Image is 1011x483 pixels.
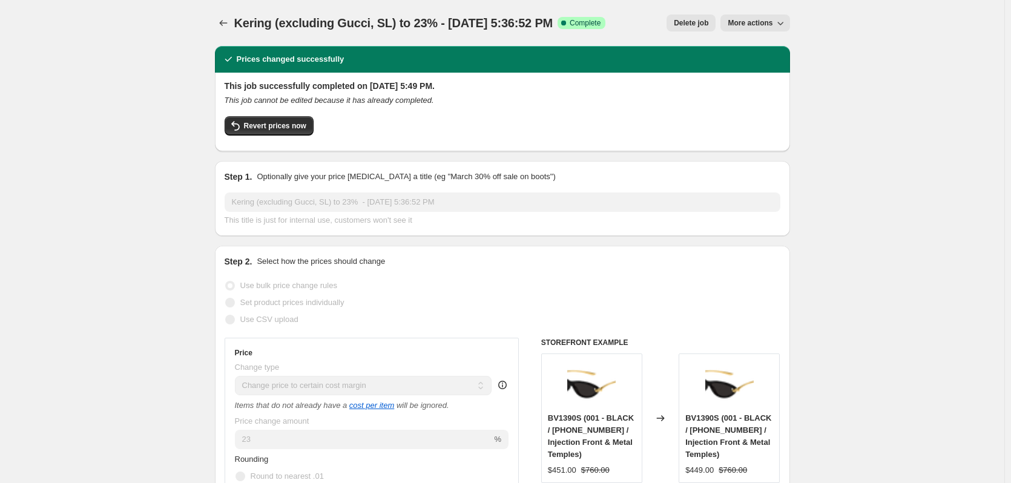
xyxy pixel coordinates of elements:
[719,464,747,476] strike: $760.00
[581,464,610,476] strike: $760.00
[496,379,509,391] div: help
[215,15,232,31] button: Price change jobs
[225,80,780,92] h2: This job successfully completed on [DATE] 5:49 PM.
[225,192,780,212] input: 30% off holiday sale
[685,413,771,459] span: BV1390S (001 - BLACK / [PHONE_NUMBER] / Injection Front & Metal Temples)
[225,255,252,268] h2: Step 2.
[237,53,344,65] h2: Prices changed successfully
[234,16,553,30] span: Kering (excluding Gucci, SL) to 23% - [DATE] 5:36:52 PM
[235,401,347,410] i: Items that do not already have a
[251,471,324,481] span: Round to nearest .01
[240,281,337,290] span: Use bulk price change rules
[705,360,754,409] img: AQfpAW5eqvu5H4Y3ufFOiAcA3K0inkUqvDawWppR6QGZu8pjNKzDVeEjhGQ1T6zuJX1EKvhy1afISsBoWHP1mjKQJPY_80x.png
[225,116,314,136] button: Revert prices now
[674,18,708,28] span: Delete job
[225,171,252,183] h2: Step 1.
[235,455,269,464] span: Rounding
[548,464,576,476] div: $451.00
[235,416,309,425] span: Price change amount
[685,464,714,476] div: $449.00
[494,435,501,444] span: %
[570,18,601,28] span: Complete
[240,315,298,324] span: Use CSV upload
[235,348,252,358] h3: Price
[397,401,449,410] i: will be ignored.
[541,338,780,347] h6: STOREFRONT EXAMPLE
[567,360,616,409] img: AQfpAW5eqvu5H4Y3ufFOiAcA3K0inkUqvDawWppR6QGZu8pjNKzDVeEjhGQ1T6zuJX1EKvhy1afISsBoWHP1mjKQJPY_80x.png
[667,15,716,31] button: Delete job
[240,298,344,307] span: Set product prices individually
[720,15,789,31] button: More actions
[235,363,280,372] span: Change type
[257,171,555,183] p: Optionally give your price [MEDICAL_DATA] a title (eg "March 30% off sale on boots")
[235,430,492,449] input: 50
[728,18,772,28] span: More actions
[257,255,385,268] p: Select how the prices should change
[548,413,634,459] span: BV1390S (001 - BLACK / [PHONE_NUMBER] / Injection Front & Metal Temples)
[225,215,412,225] span: This title is just for internal use, customers won't see it
[349,401,394,410] a: cost per item
[225,96,434,105] i: This job cannot be edited because it has already completed.
[244,121,306,131] span: Revert prices now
